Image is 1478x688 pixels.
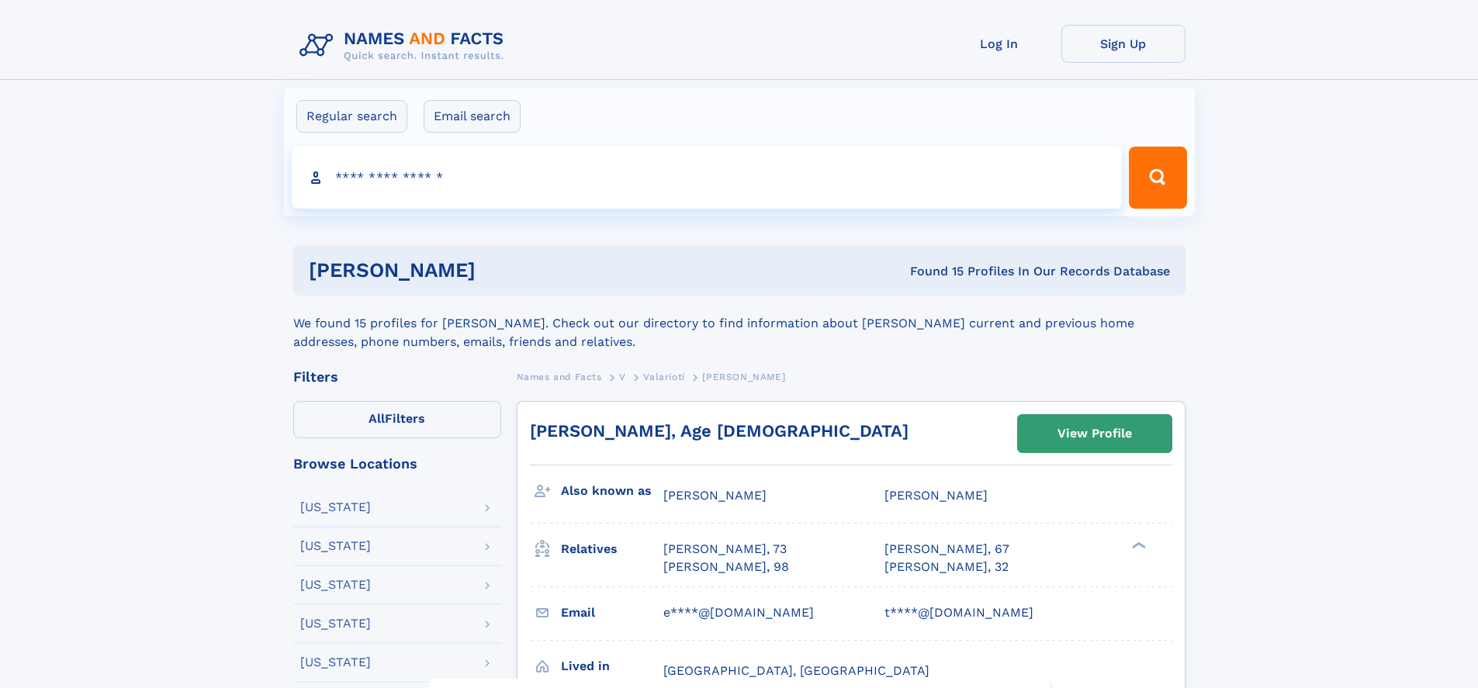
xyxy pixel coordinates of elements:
[702,372,785,382] span: [PERSON_NAME]
[937,25,1061,63] a: Log In
[309,261,693,280] h1: [PERSON_NAME]
[663,663,929,678] span: [GEOGRAPHIC_DATA], [GEOGRAPHIC_DATA]
[884,541,1009,558] a: [PERSON_NAME], 67
[293,457,501,471] div: Browse Locations
[293,401,501,438] label: Filters
[619,372,626,382] span: V
[517,367,602,386] a: Names and Facts
[561,600,663,626] h3: Email
[693,263,1170,280] div: Found 15 Profiles In Our Records Database
[300,656,371,669] div: [US_STATE]
[1128,541,1147,551] div: ❯
[293,296,1186,351] div: We found 15 profiles for [PERSON_NAME]. Check out our directory to find information about [PERSON...
[530,421,909,441] a: [PERSON_NAME], Age [DEMOGRAPHIC_DATA]
[561,653,663,679] h3: Lived in
[561,478,663,504] h3: Also known as
[369,411,385,426] span: All
[424,100,521,133] label: Email search
[1057,416,1132,451] div: View Profile
[300,579,371,591] div: [US_STATE]
[300,540,371,552] div: [US_STATE]
[292,147,1123,209] input: search input
[1129,147,1186,209] button: Search Button
[300,501,371,513] div: [US_STATE]
[884,558,1009,576] a: [PERSON_NAME], 32
[1061,25,1186,63] a: Sign Up
[1018,415,1172,452] a: View Profile
[619,367,626,386] a: V
[293,25,517,67] img: Logo Names and Facts
[300,617,371,630] div: [US_STATE]
[293,370,501,384] div: Filters
[663,488,767,503] span: [PERSON_NAME]
[884,488,988,503] span: [PERSON_NAME]
[663,558,789,576] a: [PERSON_NAME], 98
[296,100,407,133] label: Regular search
[643,367,684,386] a: Valarioti
[663,541,787,558] a: [PERSON_NAME], 73
[643,372,684,382] span: Valarioti
[561,536,663,562] h3: Relatives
